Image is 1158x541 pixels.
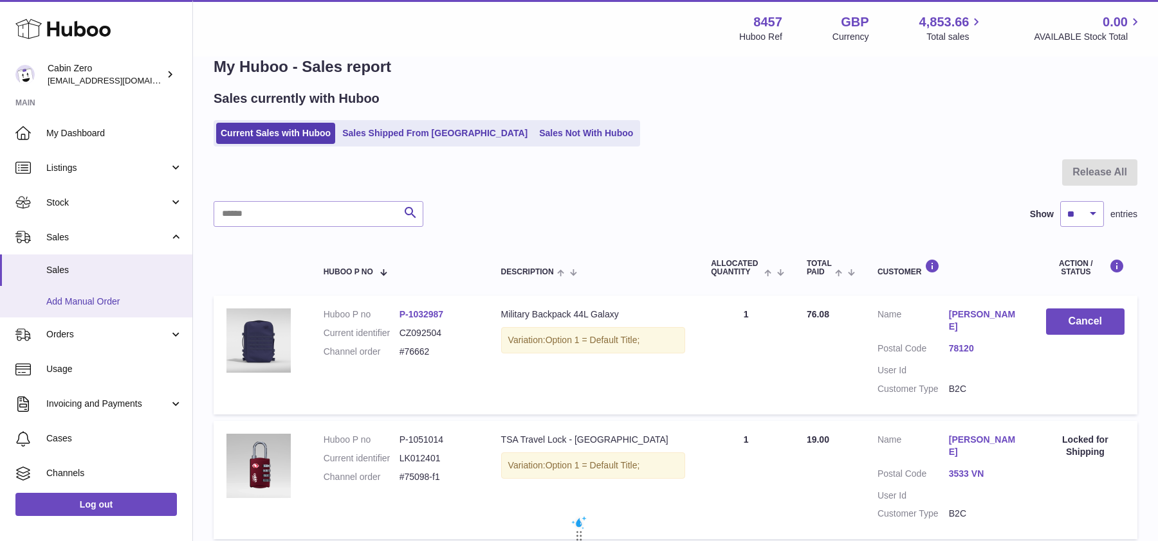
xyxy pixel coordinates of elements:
span: Sales [46,231,169,244]
dt: Postal Code [878,342,949,358]
a: 78120 [949,342,1020,355]
dd: P-1051014 [400,434,475,446]
span: 76.08 [807,309,829,319]
dd: B2C [949,508,1020,520]
div: Customer [878,259,1020,276]
dt: Huboo P no [324,308,400,321]
span: Stock [46,197,169,209]
a: P-1032987 [400,309,444,319]
span: Option 1 = Default Title; [546,335,640,345]
span: 0.00 [1103,13,1128,31]
span: Option 1 = Default Title; [546,460,640,470]
td: 1 [698,296,794,414]
span: Total sales [926,31,984,43]
span: entries [1110,208,1137,220]
div: Action / Status [1046,259,1125,276]
h1: My Huboo - Sales report [214,57,1137,77]
dt: Current identifier [324,452,400,465]
a: Current Sales with Huboo [216,123,335,144]
dt: Customer Type [878,383,949,395]
span: Invoicing and Payments [46,398,169,410]
dd: #75098-f1 [400,471,475,483]
strong: 8457 [753,13,782,31]
dt: User Id [878,490,949,502]
div: Military Backpack 44L Galaxy [501,308,686,321]
dt: Customer Type [878,508,949,520]
span: Huboo P no [324,268,373,276]
span: Channels [46,467,183,479]
div: Variation: [501,452,686,479]
dt: Postal Code [878,468,949,483]
dt: Channel order [324,471,400,483]
div: Variation: [501,327,686,353]
span: AVAILABLE Stock Total [1034,31,1143,43]
div: TSA Travel Lock - [GEOGRAPHIC_DATA] [501,434,686,446]
dt: Current identifier [324,327,400,339]
a: [PERSON_NAME] [949,308,1020,333]
dt: Huboo P no [324,434,400,446]
dd: CZ092504 [400,327,475,339]
span: My Dashboard [46,127,183,139]
span: Total paid [807,260,832,276]
span: Sales [46,264,183,276]
a: Sales Shipped From [GEOGRAPHIC_DATA] [338,123,532,144]
span: Description [501,268,554,276]
dt: Channel order [324,346,400,358]
a: 0.00 AVAILABLE Stock Total [1034,13,1143,43]
span: Listings [46,162,169,174]
div: Cabin Zero [48,62,163,87]
button: Cancel [1046,308,1125,335]
img: MIAMI_MAGENTA0001_e20a3c7a-df0d-419b-977b-6383afd7144e.webp [226,434,291,498]
span: [EMAIL_ADDRESS][DOMAIN_NAME] [48,75,189,85]
a: Log out [15,493,177,516]
span: Usage [46,363,183,375]
span: Orders [46,328,169,341]
a: [PERSON_NAME] [949,434,1020,458]
span: Cases [46,432,183,445]
a: 4,853.66 Total sales [919,13,984,43]
span: 19.00 [807,434,829,445]
h2: Sales currently with Huboo [214,90,380,107]
label: Show [1030,208,1054,220]
img: MILITARY-44L-GALAXY-BLUE-FRONT.jpg [226,308,291,373]
dt: Name [878,308,949,336]
dt: Name [878,434,949,461]
span: Add Manual Order [46,296,183,308]
a: Sales Not With Huboo [535,123,638,144]
strong: GBP [841,13,868,31]
a: 3533 VN [949,468,1020,480]
dd: LK012401 [400,452,475,465]
dt: User Id [878,364,949,377]
div: Huboo Ref [739,31,782,43]
div: Currency [832,31,869,43]
span: 4,853.66 [919,13,970,31]
td: 1 [698,421,794,539]
img: huboo@cabinzero.com [15,65,35,84]
dd: B2C [949,383,1020,395]
span: ALLOCATED Quantity [711,260,760,276]
div: Locked for Shipping [1046,434,1125,458]
dd: #76662 [400,346,475,358]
